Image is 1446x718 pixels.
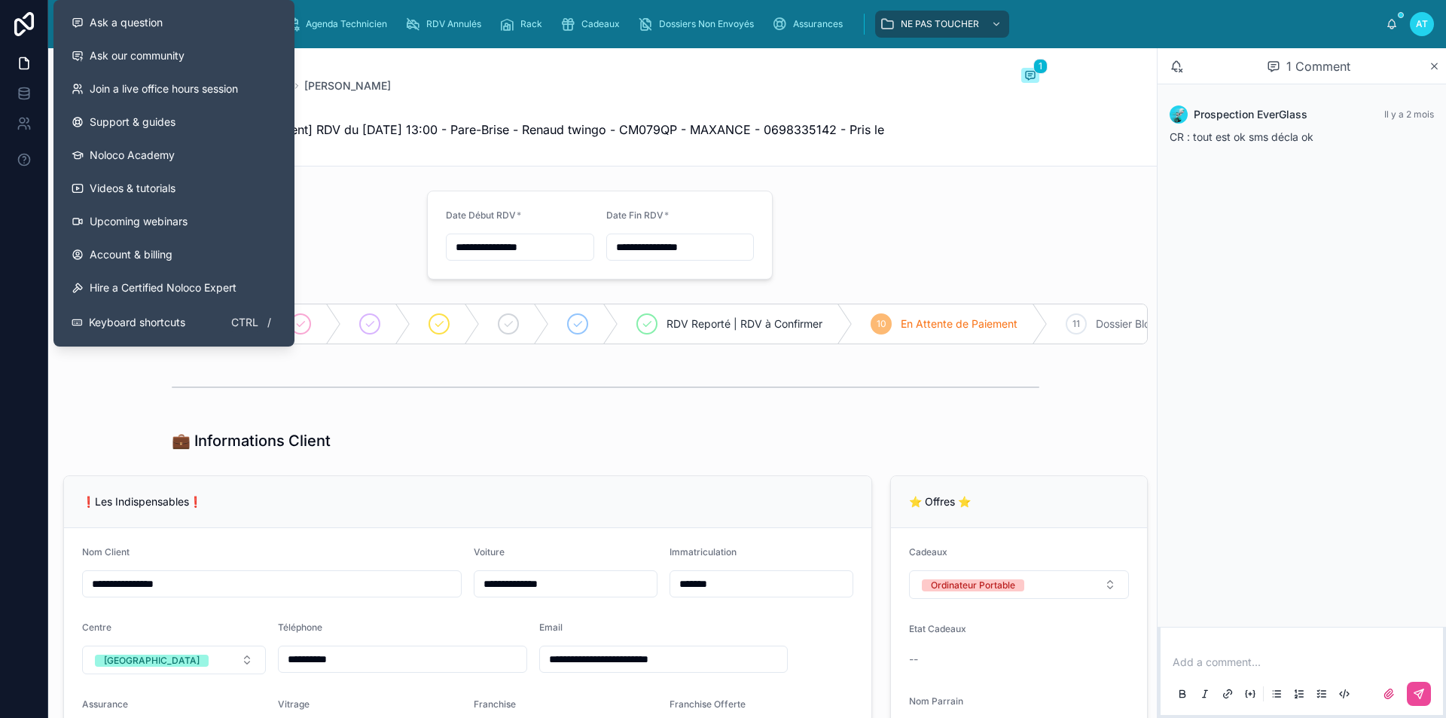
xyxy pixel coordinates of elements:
span: Dossier Bloqué (Indiquer Raison Blocage) [1096,316,1298,332]
span: Support & guides [90,115,175,130]
span: Keyboard shortcuts [89,315,185,330]
span: Centre [82,622,111,633]
span: Join a live office hours session [90,81,238,96]
div: scrollable content [99,8,1386,41]
span: Rack [520,18,542,30]
span: Cadeaux [909,546,947,558]
span: Assurance [82,698,128,710]
span: Vitrage [278,698,310,710]
div: [GEOGRAPHIC_DATA] [104,655,200,667]
span: Cadeaux [581,18,620,30]
span: AT [1416,18,1428,30]
a: Rack [495,11,553,38]
span: Ask our community [90,48,185,63]
span: Hire a Certified Noloco Expert [90,280,236,295]
span: Prospection EverGlass [1194,107,1307,122]
a: Noloco Academy [59,139,288,172]
button: Ask a question [59,6,288,39]
a: Assurances [767,11,853,38]
span: Upcoming webinars [90,214,188,229]
span: CR : tout est ok sms décla ok [1170,130,1313,143]
a: Dossiers Non Envoyés [633,11,764,38]
button: Hire a Certified Noloco Expert [59,271,288,304]
span: Email [539,622,563,633]
span: [En Attente de Paiement] RDV du [DATE] 13:00 - Pare-Brise - Renaud twingo - CM079QP - MAXANCE - 0... [172,121,926,157]
span: Nom Client [82,546,130,558]
span: Date Début RDV [446,209,516,221]
a: Ask our community [59,39,288,72]
a: Agenda Technicien [280,11,398,38]
span: Il y a 2 mois [1384,108,1434,120]
span: Nom Parrain [909,695,963,707]
span: Ask a question [90,15,163,30]
span: 1 Comment [1286,57,1350,75]
span: Etat Cadeaux [909,623,966,634]
span: 10 [877,318,886,330]
span: 1 [1033,59,1048,74]
div: Ordinateur Portable [931,579,1015,591]
a: RDV Annulés [401,11,492,38]
span: Noloco Academy [90,148,175,163]
span: En Attente de Paiement [901,316,1017,332]
a: Account & billing [59,238,288,271]
a: [PERSON_NAME] [304,78,391,93]
a: Cadeaux [556,11,630,38]
span: Assurances [793,18,843,30]
span: NE PAS TOUCHER [901,18,979,30]
span: Immatriculation [670,546,737,558]
span: Date Fin RDV [606,209,664,221]
span: 11 [1072,318,1080,330]
a: Upcoming webinars [59,205,288,238]
span: Téléphone [278,622,322,633]
span: Videos & tutorials [90,181,175,196]
button: 1 [1021,68,1039,86]
span: Dossiers Non Envoyés [659,18,754,30]
button: Select Button [909,570,1129,599]
span: -- [909,652,918,667]
span: RDV Reporté | RDV à Confirmer [667,316,822,332]
a: Support & guides [59,105,288,139]
a: Videos & tutorials [59,172,288,205]
span: / [263,316,275,328]
span: Ctrl [230,313,260,332]
h1: [PERSON_NAME] [172,99,926,121]
a: Join a live office hours session [59,72,288,105]
a: NE PAS TOUCHER [875,11,1009,38]
button: Select Button [82,646,266,674]
span: ⭐ Offres ⭐ [909,495,971,508]
span: Voiture [474,546,505,558]
span: Franchise [474,698,516,710]
span: Franchise Offerte [670,698,746,710]
h1: 💼 Informations Client [172,430,331,451]
span: Agenda Technicien [306,18,387,30]
button: Keyboard shortcutsCtrl/ [59,304,288,341]
span: RDV Annulés [426,18,481,30]
span: Account & billing [90,247,172,262]
span: ❗Les Indispensables❗ [82,495,202,508]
